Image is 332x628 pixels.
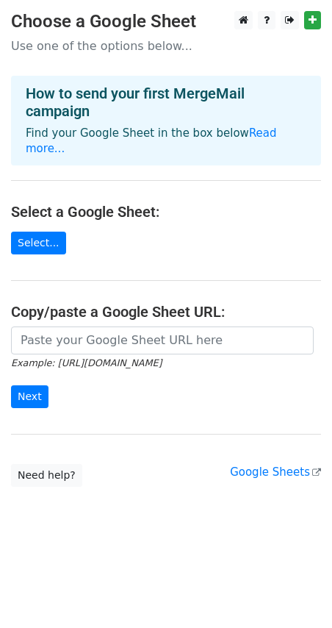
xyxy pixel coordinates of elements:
input: Paste your Google Sheet URL here [11,327,314,354]
a: Need help? [11,464,82,487]
input: Next [11,385,48,408]
p: Find your Google Sheet in the box below [26,126,306,157]
p: Use one of the options below... [11,38,321,54]
h4: Copy/paste a Google Sheet URL: [11,303,321,321]
h3: Choose a Google Sheet [11,11,321,32]
a: Select... [11,232,66,254]
small: Example: [URL][DOMAIN_NAME] [11,357,162,368]
h4: How to send your first MergeMail campaign [26,85,306,120]
a: Google Sheets [230,465,321,479]
a: Read more... [26,126,277,155]
h4: Select a Google Sheet: [11,203,321,221]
